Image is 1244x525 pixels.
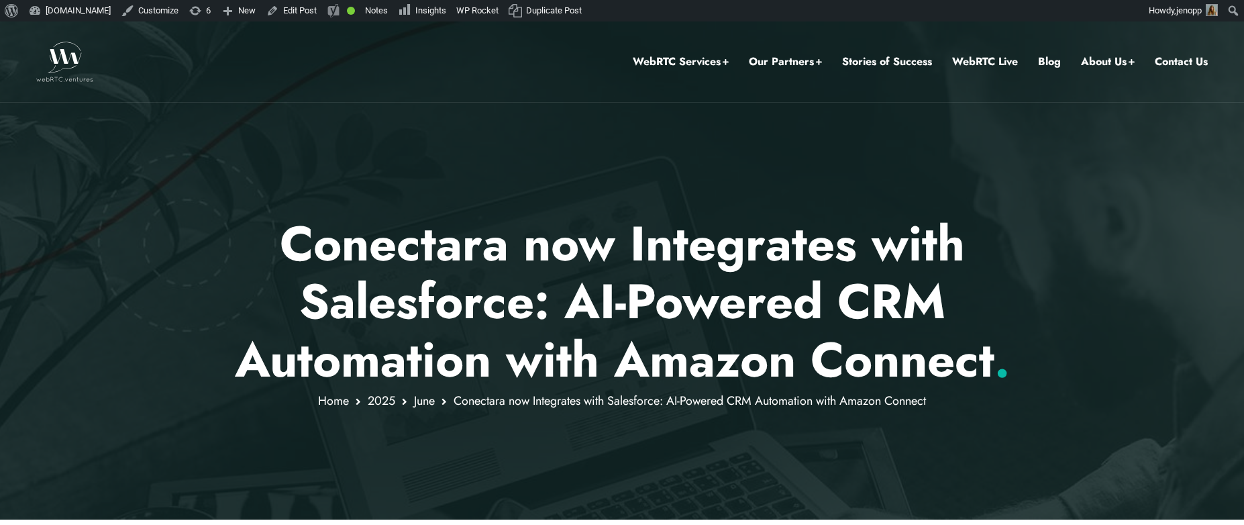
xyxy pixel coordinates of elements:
[994,325,1010,395] span: .
[347,7,355,15] div: Good
[952,53,1018,70] a: WebRTC Live
[1038,53,1061,70] a: Blog
[1081,53,1135,70] a: About Us
[229,215,1015,389] h1: Conectara now Integrates with Salesforce: AI-Powered CRM Automation with Amazon Connect
[1176,5,1202,15] span: jenopp
[368,392,395,410] a: 2025
[1155,53,1208,70] a: Contact Us
[842,53,932,70] a: Stories of Success
[633,53,729,70] a: WebRTC Services
[454,392,926,410] span: Conectara now Integrates with Salesforce: AI-Powered CRM Automation with Amazon Connect
[414,392,435,410] a: June
[749,53,822,70] a: Our Partners
[36,42,93,82] img: WebRTC.ventures
[318,392,349,410] a: Home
